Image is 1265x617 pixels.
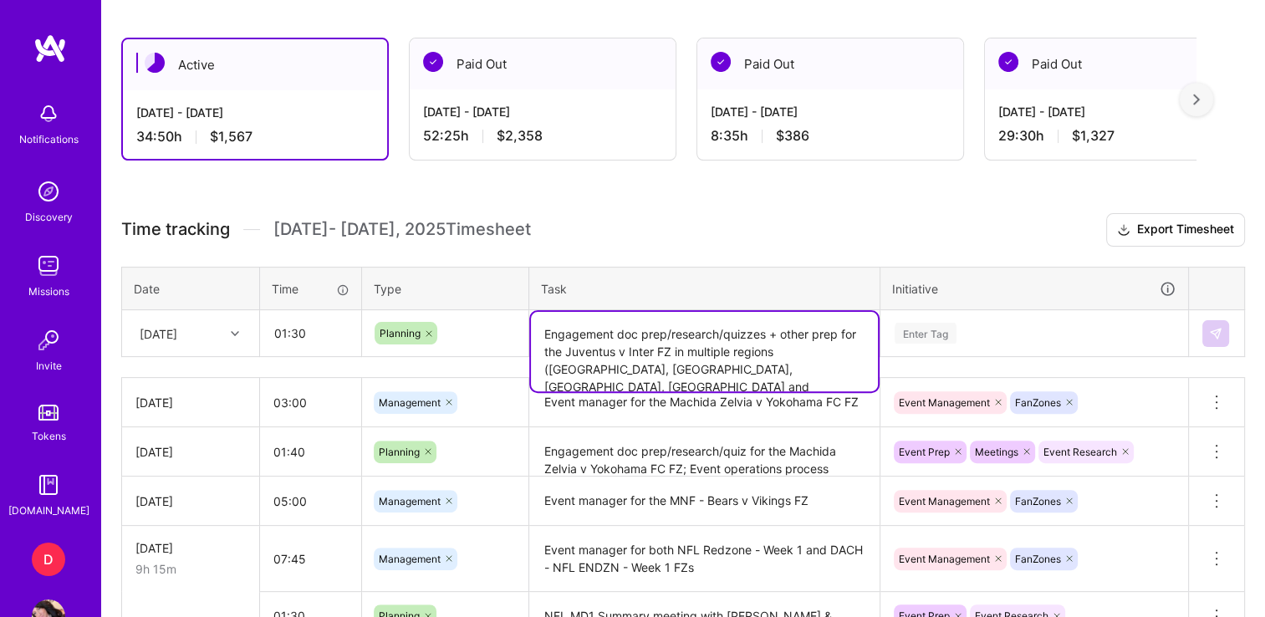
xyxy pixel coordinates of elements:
[998,103,1237,120] div: [DATE] - [DATE]
[711,127,950,145] div: 8:35 h
[38,405,59,421] img: tokens
[379,495,441,507] span: Management
[135,394,246,411] div: [DATE]
[531,478,878,524] textarea: Event manager for the MNF - Bears v Vikings FZ
[261,311,360,355] input: HH:MM
[711,52,731,72] img: Paid Out
[32,468,65,502] img: guide book
[423,127,662,145] div: 52:25 h
[8,502,89,519] div: [DOMAIN_NAME]
[998,52,1018,72] img: Paid Out
[19,130,79,148] div: Notifications
[1209,327,1222,340] img: Submit
[899,553,990,565] span: Event Management
[410,38,676,89] div: Paid Out
[28,283,69,300] div: Missions
[529,267,880,310] th: Task
[895,320,956,346] div: Enter Tag
[1015,495,1061,507] span: FanZones
[1015,553,1061,565] span: FanZones
[32,324,65,357] img: Invite
[260,430,361,474] input: HH:MM
[1106,213,1245,247] button: Export Timesheet
[135,539,246,557] div: [DATE]
[210,128,252,145] span: $1,567
[140,324,177,342] div: [DATE]
[1193,94,1200,105] img: right
[32,543,65,576] div: D
[123,39,387,90] div: Active
[531,380,878,426] textarea: Event manager for the Machida Zelvia v Yokohama FC FZ
[260,479,361,523] input: HH:MM
[32,175,65,208] img: discovery
[231,329,239,338] i: icon Chevron
[1015,396,1061,409] span: FanZones
[379,396,441,409] span: Management
[776,127,809,145] span: $386
[497,127,543,145] span: $2,358
[25,208,73,226] div: Discovery
[32,97,65,130] img: bell
[531,312,878,391] textarea: Engagement doc prep/research/quizzes + other prep for the Juventus v Inter FZ in multiple regions...
[892,279,1176,298] div: Initiative
[531,429,878,475] textarea: Engagement doc prep/research/quiz for the Machida Zelvia v Yokohama FC FZ; Event operations proce...
[122,267,260,310] th: Date
[998,127,1237,145] div: 29:30 h
[135,443,246,461] div: [DATE]
[36,357,62,375] div: Invite
[362,267,529,310] th: Type
[379,446,420,458] span: Planning
[136,104,374,121] div: [DATE] - [DATE]
[1072,127,1115,145] span: $1,327
[423,52,443,72] img: Paid Out
[145,53,165,73] img: Active
[32,249,65,283] img: teamwork
[711,103,950,120] div: [DATE] - [DATE]
[1043,446,1117,458] span: Event Research
[136,128,374,145] div: 34:50 h
[899,396,990,409] span: Event Management
[423,103,662,120] div: [DATE] - [DATE]
[985,38,1251,89] div: Paid Out
[33,33,67,64] img: logo
[272,280,349,298] div: Time
[260,537,361,581] input: HH:MM
[1117,222,1130,239] i: icon Download
[273,219,531,240] span: [DATE] - [DATE] , 2025 Timesheet
[899,446,950,458] span: Event Prep
[121,219,230,240] span: Time tracking
[380,327,421,339] span: Planning
[28,543,69,576] a: D
[899,495,990,507] span: Event Management
[697,38,963,89] div: Paid Out
[135,492,246,510] div: [DATE]
[32,427,66,445] div: Tokens
[975,446,1018,458] span: Meetings
[531,528,878,590] textarea: Event manager for both NFL Redzone - Week 1 and DACH - NFL ENDZN - Week 1 FZs
[260,380,361,425] input: HH:MM
[135,560,246,578] div: 9h 15m
[379,553,441,565] span: Management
